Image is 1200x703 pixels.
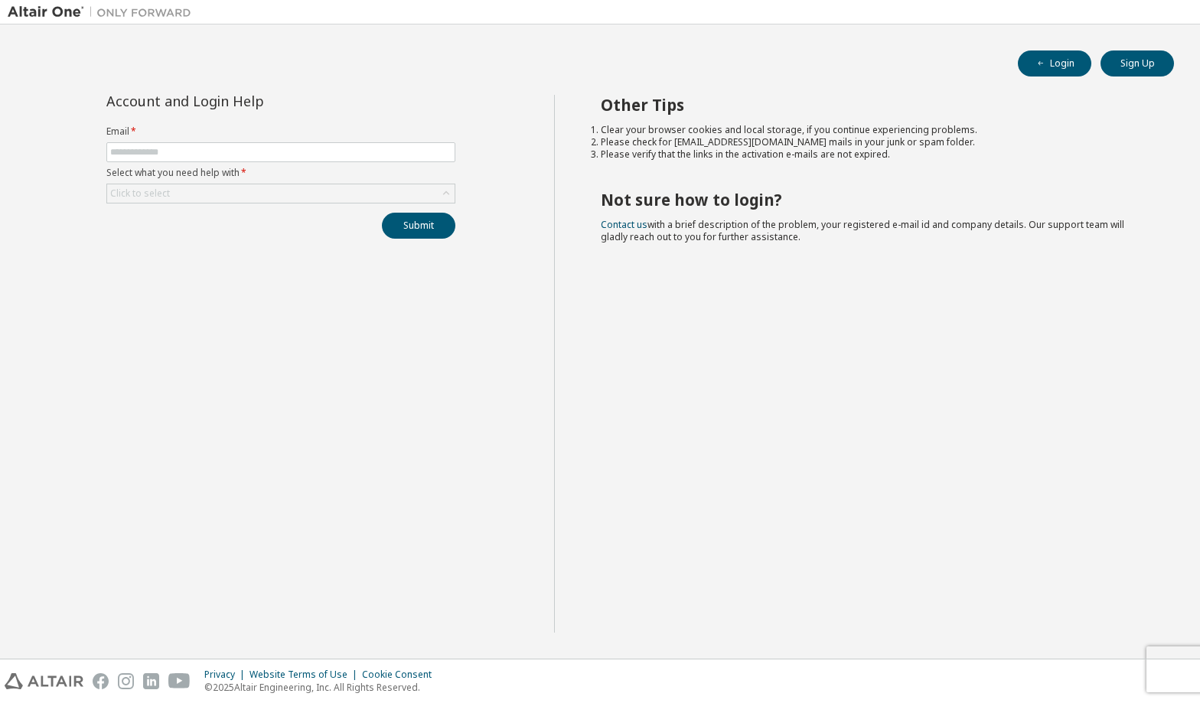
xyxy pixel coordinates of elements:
div: Click to select [107,184,455,203]
div: Website Terms of Use [249,669,362,681]
button: Sign Up [1101,50,1174,76]
span: with a brief description of the problem, your registered e-mail id and company details. Our suppo... [601,218,1124,243]
li: Please verify that the links in the activation e-mails are not expired. [601,148,1147,161]
a: Contact us [601,218,647,231]
img: linkedin.svg [143,673,159,689]
li: Clear your browser cookies and local storage, if you continue experiencing problems. [601,124,1147,136]
label: Email [106,125,455,138]
img: altair_logo.svg [5,673,83,689]
p: © 2025 Altair Engineering, Inc. All Rights Reserved. [204,681,441,694]
div: Cookie Consent [362,669,441,681]
img: facebook.svg [93,673,109,689]
img: instagram.svg [118,673,134,689]
img: youtube.svg [168,673,191,689]
img: Altair One [8,5,199,20]
li: Please check for [EMAIL_ADDRESS][DOMAIN_NAME] mails in your junk or spam folder. [601,136,1147,148]
h2: Not sure how to login? [601,190,1147,210]
label: Select what you need help with [106,167,455,179]
h2: Other Tips [601,95,1147,115]
button: Login [1018,50,1091,76]
button: Submit [382,213,455,239]
div: Click to select [110,187,170,200]
div: Account and Login Help [106,95,386,107]
div: Privacy [204,669,249,681]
